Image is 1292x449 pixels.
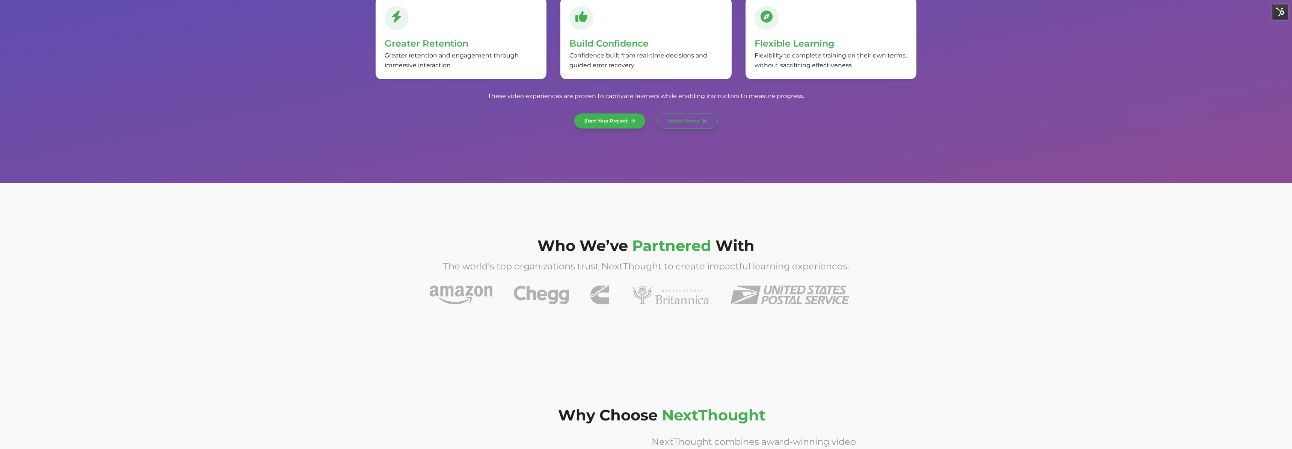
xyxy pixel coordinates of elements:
span: Who We’ve [537,236,628,255]
span: Partnered [632,236,711,255]
a: Start Your Project [574,113,645,128]
div: Greater Retention [385,36,537,51]
span: Why Choose [558,406,658,424]
span: These video experiences are proven to captivate learners while enabling instructors to measure pr... [488,92,804,100]
span: NextThought [662,406,765,424]
img: amazon-logo-rgb [427,286,489,304]
img: Chegg_logo [511,286,566,304]
div: Flexibility to complete training on their own terms, without sacrificing effectiveness [755,51,907,70]
img: encyclopedia britannica logo [629,286,706,304]
span: With [715,236,755,255]
div: Greater retention and engagement through immersive interaction [385,51,537,70]
div: Confidence built from real-time decisions and guided error recovery [569,51,722,70]
div: Flexible Learning [755,36,907,51]
img: cummins-logo-1 [587,286,608,304]
a: Watch Demo [657,113,718,129]
span: The world's top organizations trust NextThought to create impactful learning experiences. [443,261,849,272]
img: HubSpot Tools Menu Toggle [1272,4,1288,20]
div: Build Confidence [569,36,722,51]
img: united-states-postal-service-1 [728,286,847,304]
